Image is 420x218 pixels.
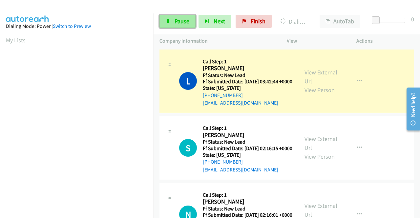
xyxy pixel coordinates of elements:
[287,37,345,45] p: View
[203,125,292,131] h5: Call Step: 1
[179,139,197,157] div: The call is yet to be attempted
[304,135,337,151] a: View External Url
[356,37,414,45] p: Actions
[159,15,196,28] a: Pause
[203,92,243,98] a: [PHONE_NUMBER]
[6,22,148,30] div: Dialing Mode: Power |
[304,153,335,160] a: View Person
[179,139,197,157] h1: S
[304,69,337,85] a: View External Url
[203,167,278,173] a: [EMAIL_ADDRESS][DOMAIN_NAME]
[203,145,292,152] h5: Ff Submitted Date: [DATE] 02:16:15 +0000
[281,17,308,26] p: Dialing [PERSON_NAME]
[203,139,292,145] h5: Ff Status: New Lead
[401,83,420,135] iframe: Resource Center
[203,78,292,85] h5: Ff Submitted Date: [DATE] 03:42:44 +0000
[203,131,290,139] h2: [PERSON_NAME]
[320,15,360,28] button: AutoTab
[203,159,243,165] a: [PHONE_NUMBER]
[411,15,414,24] div: 0
[203,72,292,79] h5: Ff Status: New Lead
[251,17,265,25] span: Finish
[203,85,292,91] h5: State: [US_STATE]
[203,192,292,198] h5: Call Step: 1
[203,198,290,206] h2: [PERSON_NAME]
[203,100,278,106] a: [EMAIL_ADDRESS][DOMAIN_NAME]
[159,37,275,45] p: Company Information
[236,15,272,28] a: Finish
[203,65,290,72] h2: [PERSON_NAME]
[304,86,335,94] a: View Person
[179,72,197,90] h1: L
[203,152,292,158] h5: State: [US_STATE]
[53,23,91,29] a: Switch to Preview
[214,17,225,25] span: Next
[199,15,231,28] button: Next
[203,58,292,65] h5: Call Step: 1
[375,18,405,23] div: Delay between calls (in seconds)
[175,17,189,25] span: Pause
[203,206,292,212] h5: Ff Status: New Lead
[6,36,26,44] a: My Lists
